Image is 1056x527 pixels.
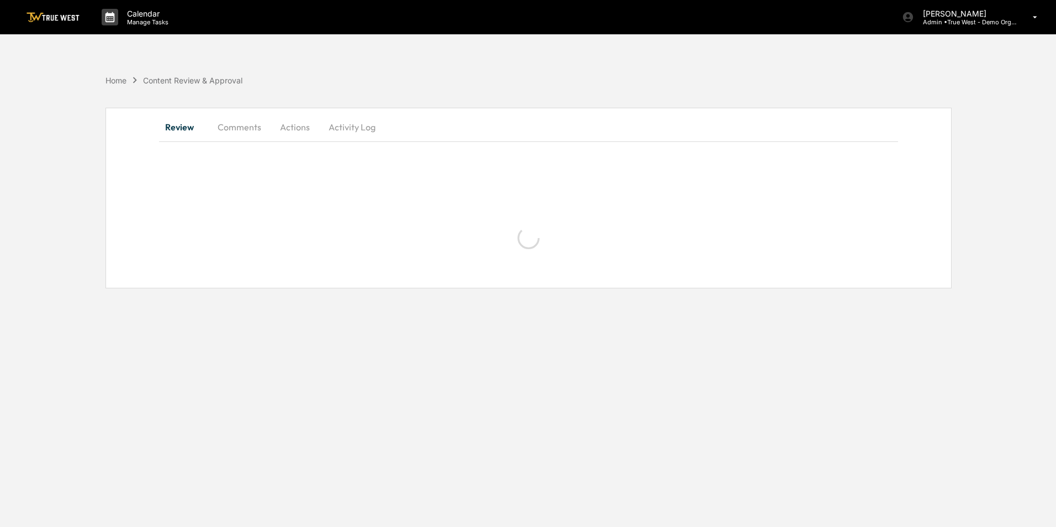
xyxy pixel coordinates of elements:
[143,76,242,85] div: Content Review & Approval
[320,114,384,140] button: Activity Log
[159,114,209,140] button: Review
[159,114,898,140] div: secondary tabs example
[118,9,174,18] p: Calendar
[914,9,1017,18] p: [PERSON_NAME]
[27,12,80,23] img: logo
[105,76,126,85] div: Home
[270,114,320,140] button: Actions
[209,114,270,140] button: Comments
[118,18,174,26] p: Manage Tasks
[914,18,1017,26] p: Admin • True West - Demo Organization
